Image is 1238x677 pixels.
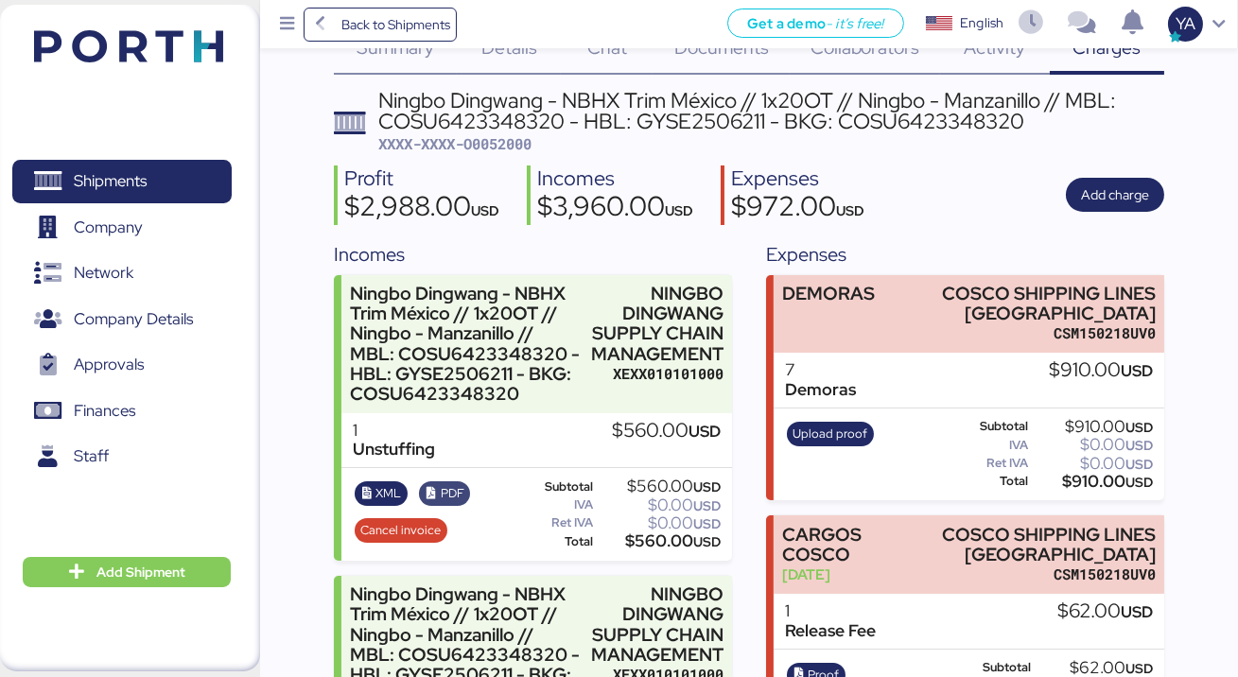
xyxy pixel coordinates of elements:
a: Network [12,252,232,295]
span: Staff [74,443,109,470]
div: Ningbo Dingwang - NBHX Trim México // 1x20OT // Ningbo - Manzanillo // MBL: COSU6423348320 - HBL:... [350,284,582,404]
div: $0.00 [1032,438,1154,452]
div: $62.00 [1057,601,1153,622]
span: USD [665,201,693,219]
div: 1 [353,421,435,441]
div: 7 [785,360,856,380]
div: $910.00 [1032,475,1154,489]
span: USD [693,533,721,550]
div: $560.00 [612,421,721,442]
div: Ningbo Dingwang - NBHX Trim México // 1x20OT // Ningbo - Manzanillo // MBL: COSU6423348320 - HBL:... [378,90,1164,132]
div: XEXX010101000 [591,364,724,384]
div: CARGOS COSCO [782,525,922,564]
a: Shipments [12,160,232,203]
a: Company [12,205,232,249]
div: NINGBO DINGWANG SUPPLY CHAIN MANAGEMENT [591,584,724,665]
span: USD [836,201,864,219]
span: Approvals [74,351,144,378]
div: COSCO SHIPPING LINES [GEOGRAPHIC_DATA] [932,284,1156,323]
div: Subtotal [949,420,1028,433]
a: Company Details [12,297,232,340]
span: Company [74,214,143,241]
div: $560.00 [597,534,721,548]
a: Finances [12,389,232,432]
div: Expenses [766,240,1165,269]
div: IVA [949,439,1028,452]
div: Ret IVA [516,516,593,529]
span: YA [1176,11,1195,36]
div: COSCO SHIPPING LINES [GEOGRAPHIC_DATA] [932,525,1156,564]
span: PDF [441,483,464,504]
button: Upload proof [787,422,874,446]
span: Company Details [74,305,193,333]
span: Add Shipment [96,561,185,583]
div: $0.00 [597,516,721,530]
span: Back to Shipments [341,13,450,36]
span: USD [693,497,721,514]
span: Upload proof [793,424,867,444]
span: Shipments [74,167,147,195]
div: NINGBO DINGWANG SUPPLY CHAIN MANAGEMENT [591,284,724,364]
div: Subtotal [949,661,1031,674]
span: USD [1121,360,1153,381]
button: Add charge [1066,178,1164,212]
span: USD [1125,474,1153,491]
a: Staff [12,435,232,478]
div: $972.00 [731,193,864,225]
div: Profit [344,165,499,193]
div: IVA [516,498,593,512]
div: Total [949,475,1028,488]
span: Cancel invoice [360,520,441,541]
span: USD [1121,601,1153,622]
div: Release Fee [785,621,876,641]
div: $62.00 [1035,661,1153,675]
div: English [960,13,1003,33]
div: CSM150218UV0 [932,564,1156,584]
div: Unstuffing [353,440,435,460]
div: $3,960.00 [537,193,693,225]
div: Ret IVA [949,457,1028,470]
span: Finances [74,397,135,425]
div: DEMORAS [782,284,875,304]
span: USD [471,201,499,219]
div: Subtotal [516,480,593,494]
span: USD [693,478,721,495]
span: XXXX-XXXX-O0052000 [378,134,532,153]
div: Incomes [334,240,733,269]
div: Demoras [785,380,856,400]
div: $0.00 [1032,457,1154,471]
span: USD [1125,419,1153,436]
div: 1 [785,601,876,621]
div: Total [516,535,593,548]
span: USD [1125,456,1153,473]
button: Cancel invoice [355,518,447,543]
div: Expenses [731,165,864,193]
a: Approvals [12,343,232,387]
span: USD [1125,660,1153,677]
div: $560.00 [597,479,721,494]
button: XML [355,481,408,506]
div: Incomes [537,165,693,193]
a: Back to Shipments [304,8,458,42]
span: Add charge [1081,183,1149,206]
span: USD [693,515,721,532]
div: $910.00 [1049,360,1153,381]
button: Add Shipment [23,557,231,587]
span: XML [375,483,401,504]
span: Network [74,259,133,286]
div: $910.00 [1032,420,1154,434]
button: Menu [271,9,304,41]
div: $0.00 [597,498,721,512]
div: [DATE] [782,564,922,584]
div: CSM150218UV0 [932,323,1156,343]
span: USD [689,421,721,442]
button: PDF [419,481,470,506]
div: $2,988.00 [344,193,499,225]
span: USD [1125,437,1153,454]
